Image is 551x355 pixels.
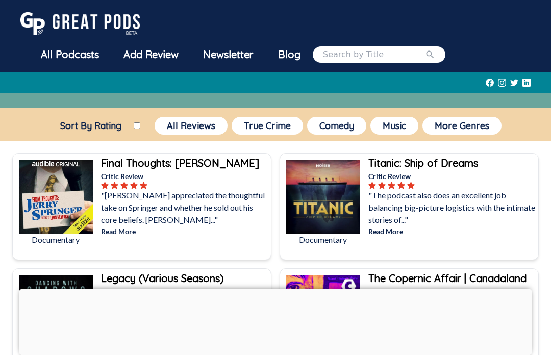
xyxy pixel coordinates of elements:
[286,160,360,234] img: Titanic: Ship of Dreams
[305,115,368,137] a: Comedy
[368,115,420,137] a: Music
[19,234,93,246] p: Documentary
[20,12,140,35] img: GreatPods
[101,226,269,237] p: Read More
[101,171,269,182] p: Critic Review
[191,41,266,68] a: Newsletter
[29,41,111,68] a: All Podcasts
[286,234,360,246] p: Documentary
[368,157,478,169] b: Titanic: Ship of Dreams
[368,171,536,182] p: Critic Review
[101,286,269,297] p: Critic Review
[12,153,271,260] a: Final Thoughts: Jerry SpringerDocumentaryFinal Thoughts: [PERSON_NAME]Critic Review"[PERSON_NAME]...
[368,226,536,237] p: Read More
[232,117,303,135] button: True Crime
[19,160,93,234] img: Final Thoughts: Jerry Springer
[368,189,536,226] p: "The podcast also does an excellent job balancing big-picture logistics with the intimate stories...
[280,153,539,260] a: Titanic: Ship of DreamsDocumentaryTitanic: Ship of DreamsCritic Review"The podcast also does an e...
[101,189,269,226] p: "[PERSON_NAME] appreciated the thoughtful take on Springer and whether he sold out his core belie...
[307,117,366,135] button: Comedy
[368,272,527,300] b: The Copernic Affair | Canadaland Investigates
[19,289,532,352] iframe: Advertisement
[230,115,305,137] a: True Crime
[101,157,259,169] b: Final Thoughts: [PERSON_NAME]
[155,117,228,135] button: All Reviews
[422,117,502,135] button: More Genres
[48,120,134,132] label: Sort By Rating
[111,41,191,68] a: Add Review
[101,272,224,285] b: Legacy (Various Seasons)
[286,275,360,349] img: The Copernic Affair | Canadaland Investigates
[370,117,418,135] button: Music
[153,115,230,137] a: All Reviews
[323,48,425,61] input: Search by Title
[266,41,313,68] a: Blog
[19,275,93,349] img: Legacy (Various Seasons)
